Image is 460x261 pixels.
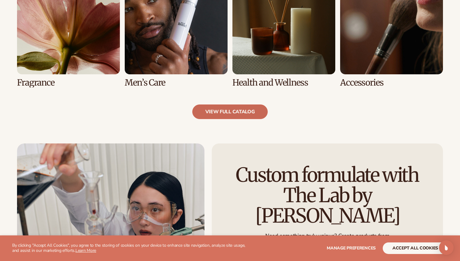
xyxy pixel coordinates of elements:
p: Need something truly unique? Create products from [265,232,389,239]
button: Manage preferences [327,242,376,254]
div: Open Intercom Messenger [439,240,454,255]
h2: Custom formulate with The Lab by [PERSON_NAME] [229,165,426,226]
span: Manage preferences [327,245,376,251]
button: accept all cookies [383,242,448,254]
a: Learn More [75,248,96,253]
p: By clicking "Accept All Cookies", you agree to the storing of cookies on your device to enhance s... [12,243,249,253]
a: view full catalog [192,104,268,119]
